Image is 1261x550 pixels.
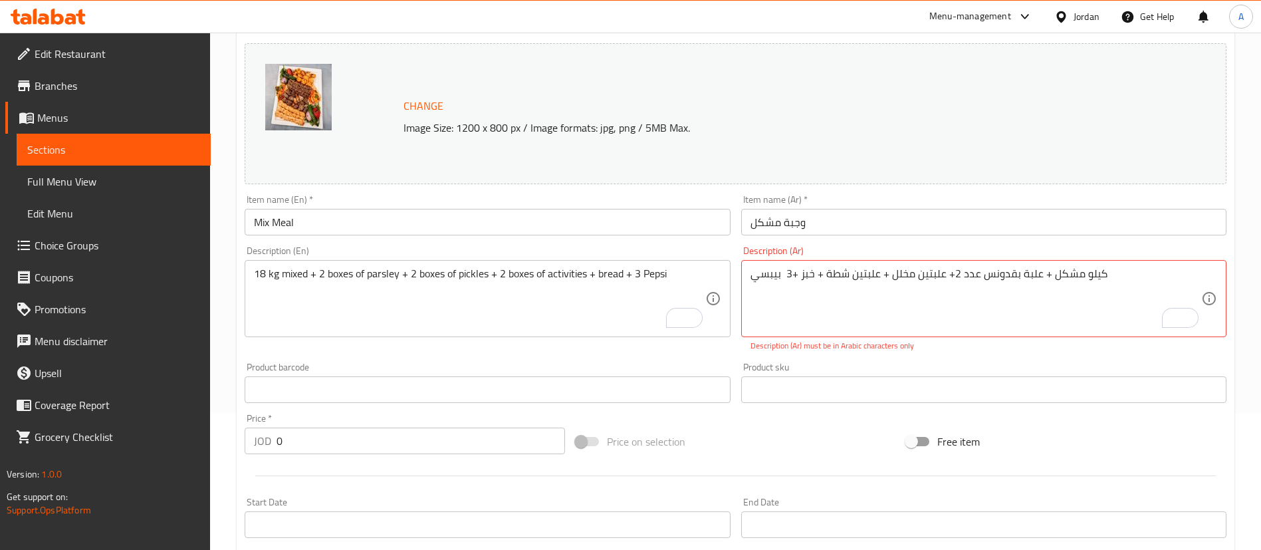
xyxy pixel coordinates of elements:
[35,237,200,253] span: Choice Groups
[35,429,200,445] span: Grocery Checklist
[35,397,200,413] span: Coverage Report
[5,325,211,357] a: Menu disclaimer
[277,428,565,454] input: Please enter price
[35,46,200,62] span: Edit Restaurant
[741,209,1226,235] input: Enter name Ar
[7,466,39,483] span: Version:
[7,488,68,505] span: Get support on:
[27,206,200,221] span: Edit Menu
[245,376,730,403] input: Please enter product barcode
[254,267,705,331] textarea: To enrich screen reader interactions, please activate Accessibility in Grammarly extension settings
[5,357,211,389] a: Upsell
[1238,9,1244,24] span: A
[398,92,449,120] button: Change
[35,365,200,381] span: Upsell
[607,434,685,450] span: Price on selection
[7,501,91,519] a: Support.OpsPlatform
[27,142,200,158] span: Sections
[245,209,730,235] input: Enter name En
[17,166,211,198] a: Full Menu View
[5,70,211,102] a: Branches
[750,340,1217,352] p: Description (Ar) must be in Arabic characters only
[1074,9,1099,24] div: Jordan
[35,333,200,349] span: Menu disclaimer
[403,96,443,116] span: Change
[5,229,211,261] a: Choice Groups
[750,267,1201,331] textarea: To enrich screen reader interactions, please activate Accessibility in Grammarly extension settings
[5,38,211,70] a: Edit Restaurant
[17,134,211,166] a: Sections
[27,174,200,190] span: Full Menu View
[5,102,211,134] a: Menus
[398,120,1103,136] p: Image Size: 1200 x 800 px / Image formats: jpg, png / 5MB Max.
[5,389,211,421] a: Coverage Report
[929,9,1011,25] div: Menu-management
[35,269,200,285] span: Coupons
[5,293,211,325] a: Promotions
[41,466,62,483] span: 1.0.0
[5,421,211,453] a: Grocery Checklist
[937,434,980,450] span: Free item
[741,376,1226,403] input: Please enter product sku
[35,301,200,317] span: Promotions
[254,433,271,449] p: JOD
[37,110,200,126] span: Menus
[17,198,211,229] a: Edit Menu
[265,64,332,130] img: %D9%88%D8%AC%D8%A8%D8%A9_%D9%85%D8%B4%D9%83%D9%84638938430751972782.jpg
[5,261,211,293] a: Coupons
[35,78,200,94] span: Branches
